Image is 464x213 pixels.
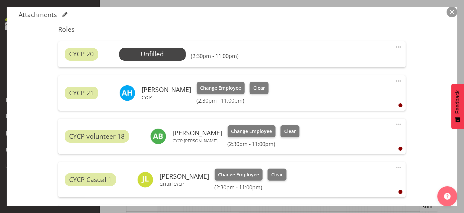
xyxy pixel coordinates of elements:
div: User is clocked out [399,103,403,107]
span: Change Employee [231,128,272,135]
span: Unfilled [141,49,164,58]
h6: (2:30pm - 11:00pm) [215,184,287,191]
span: CYCP Casual 1 [69,175,112,185]
button: Feedback - Show survey [451,84,464,129]
h6: (2:30pm - 11:00pm) [191,53,239,59]
img: help-xxl-2.png [444,193,451,200]
h6: [PERSON_NAME] [173,129,222,137]
h6: (2:30pm - 11:00pm) [197,97,269,104]
span: Clear [253,84,265,92]
p: CYCP [PERSON_NAME] [173,138,222,143]
span: Change Employee [200,84,241,92]
span: CYCP 20 [69,49,94,59]
div: User is clocked out [399,147,403,151]
button: Clear [281,125,299,137]
h5: Roles [58,25,406,33]
button: Clear [250,82,269,94]
button: Change Employee [197,82,245,94]
h6: (2:30pm - 11:00pm) [228,141,299,147]
span: Clear [284,128,296,135]
p: CYCP [142,95,191,100]
h6: [PERSON_NAME] [160,173,209,180]
button: Change Employee [228,125,276,137]
span: Change Employee [218,171,259,178]
button: Clear [268,169,287,181]
div: User is clocked out [399,190,403,194]
button: Change Employee [215,169,263,181]
p: Casual CYCP [160,181,209,187]
h5: Attachments [19,11,57,19]
span: CYCP 21 [69,88,94,98]
img: alexzarn-harmer11855.jpg [119,85,135,101]
h6: [PERSON_NAME] [142,86,191,93]
span: Clear [271,171,283,178]
span: CYCP volunteer 18 [69,132,125,141]
img: amelie-brandt11629.jpg [150,128,166,144]
img: jacinta-linstrom11517.jpg [137,172,153,188]
span: Feedback [455,90,461,114]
